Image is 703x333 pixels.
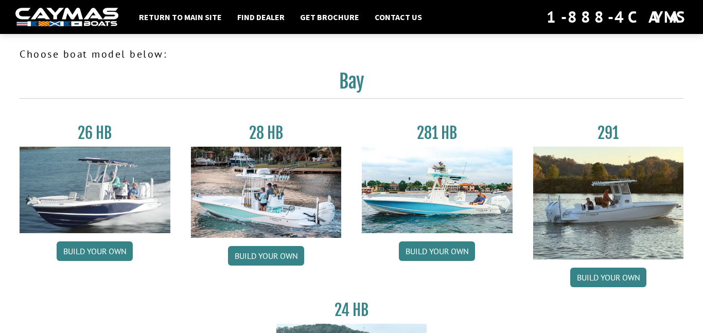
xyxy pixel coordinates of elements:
div: 1-888-4CAYMAS [547,6,688,28]
h3: 26 HB [20,124,170,143]
a: Get Brochure [295,10,364,24]
img: 28_hb_thumbnail_for_caymas_connect.jpg [191,147,342,238]
h2: Bay [20,70,683,99]
img: white-logo-c9c8dbefe5ff5ceceb0f0178aa75bf4bb51f6bca0971e226c86eb53dfe498488.png [15,8,118,27]
a: Find Dealer [232,10,290,24]
img: 291_Thumbnail.jpg [533,147,684,259]
p: Choose boat model below: [20,46,683,62]
h3: 24 HB [276,301,427,320]
a: Build your own [399,241,475,261]
a: Contact Us [370,10,427,24]
h3: 281 HB [362,124,513,143]
h3: 291 [533,124,684,143]
img: 26_new_photo_resized.jpg [20,147,170,233]
a: Build your own [228,246,304,266]
h3: 28 HB [191,124,342,143]
a: Build your own [570,268,646,287]
img: 28-hb-twin.jpg [362,147,513,233]
a: Build your own [57,241,133,261]
a: Return to main site [134,10,227,24]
